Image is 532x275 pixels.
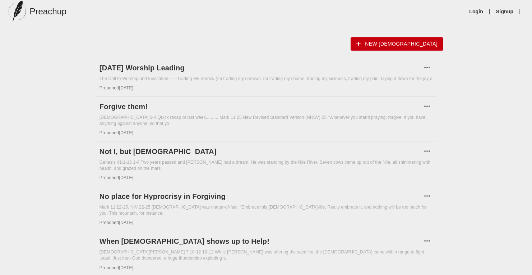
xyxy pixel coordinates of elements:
[100,265,134,270] span: Preached [DATE]
[100,101,422,112] a: Forgive them!
[100,204,432,216] div: Mark 11:22-25, NIV 22-25 [DEMOGRAPHIC_DATA] was matter-of-fact: “Embrace this [DEMOGRAPHIC_DATA]-...
[100,249,432,261] div: [DEMOGRAPHIC_DATA][PERSON_NAME] 7:10-12 10-12 While [PERSON_NAME] was offering the sacrifice, the...
[9,1,26,22] img: preachup-logo.png
[100,62,422,74] a: [DATE] Worship Leading
[356,39,438,48] span: New [DEMOGRAPHIC_DATA]
[100,191,422,202] a: No place for Hyprocrisy in Forgiving
[100,76,432,82] div: The Call to Worship and Invocation------Trading My Sorrow (Im trading my sorrows, Im trading my s...
[100,130,134,135] span: Preached [DATE]
[100,115,432,127] div: [DEMOGRAPHIC_DATA]:3-4 Quick recap of last week.......... Mark 11:25 New Revised Standard Version...
[496,8,513,15] a: Signup
[100,146,422,157] a: Not I, but [DEMOGRAPHIC_DATA]
[29,6,66,17] h5: Preachup
[516,8,523,15] li: |
[100,220,134,225] span: Preached [DATE]
[100,175,134,180] span: Preached [DATE]
[100,159,432,172] div: Genesis 41:1-16 1-4 Two years passed and [PERSON_NAME] had a dream: He was standing by the Nile R...
[351,37,443,51] button: New [DEMOGRAPHIC_DATA]
[469,8,483,15] a: Login
[486,8,493,15] li: |
[100,85,134,90] span: Preached [DATE]
[100,236,422,247] a: When [DEMOGRAPHIC_DATA] shows up to Help!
